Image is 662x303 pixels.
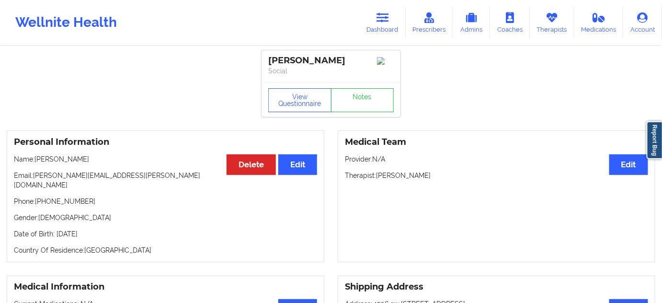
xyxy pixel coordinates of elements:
p: Social [268,66,394,76]
a: Medications [574,7,624,38]
a: Coaches [490,7,530,38]
p: Provider: N/A [345,154,648,164]
p: Phone: [PHONE_NUMBER] [14,197,317,206]
p: Name: [PERSON_NAME] [14,154,317,164]
h3: Medical Information [14,281,317,292]
img: Image%2Fplaceholer-image.png [377,57,394,65]
a: Dashboard [360,7,406,38]
h3: Personal Information [14,137,317,148]
button: View Questionnaire [268,88,331,112]
a: Prescribers [406,7,453,38]
a: Notes [331,88,394,112]
p: Gender: [DEMOGRAPHIC_DATA] [14,213,317,222]
p: Therapist: [PERSON_NAME] [345,171,648,180]
p: Email: [PERSON_NAME][EMAIL_ADDRESS][PERSON_NAME][DOMAIN_NAME] [14,171,317,190]
h3: Shipping Address [345,281,648,292]
a: Account [623,7,662,38]
button: Edit [609,154,648,175]
a: Therapists [530,7,574,38]
p: Country Of Residence: [GEOGRAPHIC_DATA] [14,245,317,255]
a: Report Bug [647,121,662,159]
div: [PERSON_NAME] [268,55,394,66]
h3: Medical Team [345,137,648,148]
button: Edit [278,154,317,175]
button: Delete [227,154,276,175]
p: Date of Birth: [DATE] [14,229,317,239]
a: Admins [453,7,490,38]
